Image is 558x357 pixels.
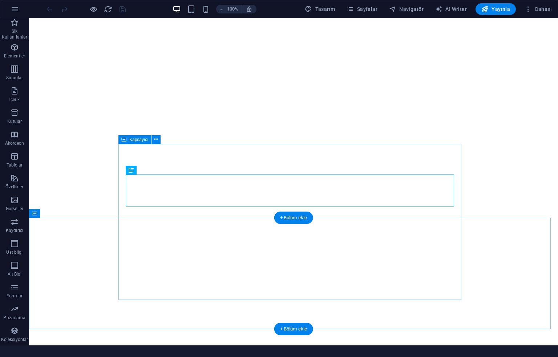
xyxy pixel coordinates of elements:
button: Navigatör [386,3,426,15]
p: Sütunlar [6,75,23,81]
p: Görseller [6,206,23,212]
i: Yeniden boyutlandırmada yakınlaştırma düzeyini seçilen cihaza uyacak şekilde otomatik olarak ayarla. [246,6,252,12]
p: Alt Bigi [8,271,22,277]
p: Elementler [4,53,25,59]
button: Dahası [522,3,555,15]
p: Kaydırıcı [6,228,23,233]
span: Dahası [525,5,552,13]
span: Yayınla [481,5,510,13]
button: Sayfalar [344,3,380,15]
p: Kutular [7,119,22,124]
button: Tasarım [302,3,338,15]
p: Akordeon [5,140,24,146]
button: 100% [216,5,242,13]
i: Sayfayı yeniden yükleyin [104,5,112,13]
button: reload [104,5,112,13]
p: Özellikler [5,184,23,190]
p: Formlar [7,293,23,299]
p: Koleksiyonlar [1,337,28,342]
button: Yayınla [476,3,516,15]
div: + Bölüm ekle [274,212,313,224]
p: Tablolar [7,162,23,168]
span: Tasarım [305,5,335,13]
button: Ön izleme modundan çıkıp düzenlemeye devam etmek için buraya tıklayın [89,5,98,13]
p: Pazarlama [3,315,25,321]
p: İçerik [9,97,20,103]
h6: 100% [227,5,239,13]
div: Tasarım (Ctrl+Alt+Y) [302,3,338,15]
span: Kapsayıcı [129,137,149,142]
span: AI Writer [435,5,467,13]
button: AI Writer [432,3,470,15]
p: Üst bilgi [6,249,23,255]
span: Navigatör [389,5,424,13]
span: Sayfalar [347,5,377,13]
div: + Bölüm ekle [274,323,313,335]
